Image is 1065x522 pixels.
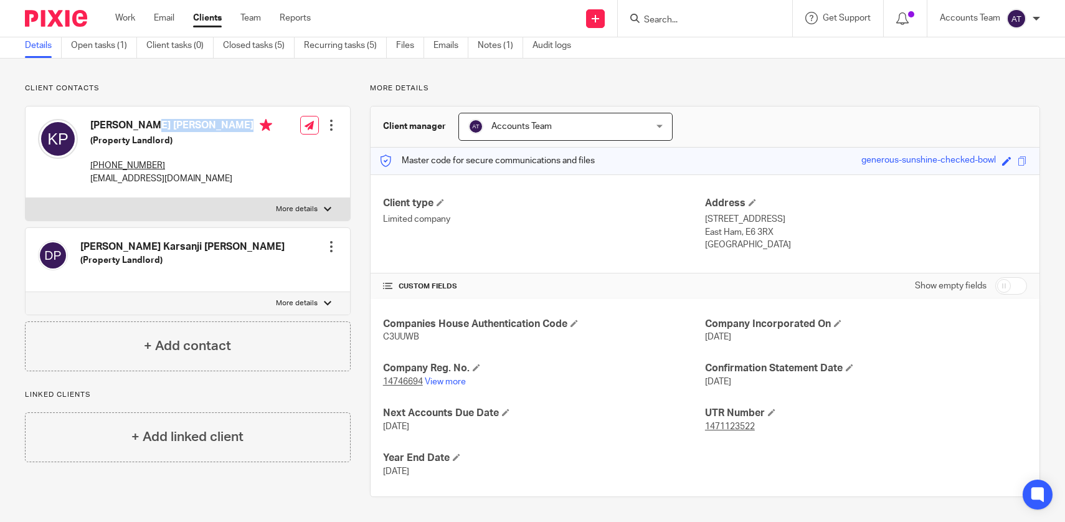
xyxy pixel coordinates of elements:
p: Client contacts [25,83,351,93]
h4: Company Incorporated On [705,318,1027,331]
img: Pixie [25,10,87,27]
a: Clients [193,12,222,24]
a: Open tasks (1) [71,34,137,58]
h4: [PERSON_NAME] Karsanji [PERSON_NAME] [80,240,285,254]
p: Limited company [383,213,705,225]
span: Accounts Team [491,122,552,131]
i: Primary [260,119,272,131]
h4: [PERSON_NAME] [PERSON_NAME] [90,119,272,135]
img: svg%3E [38,119,78,159]
p: [STREET_ADDRESS] [705,213,1027,225]
span: [DATE] [705,333,731,341]
h4: Company Reg. No. [383,362,705,375]
input: Search [643,15,755,26]
h4: Confirmation Statement Date [705,362,1027,375]
a: Notes (1) [478,34,523,58]
h4: Client type [383,197,705,210]
p: Master code for secure communications and files [380,154,595,167]
img: svg%3E [468,119,483,134]
tcxspan: Call 14746694 via 3CX [383,377,423,386]
h3: Client manager [383,120,446,133]
p: More details [276,298,318,308]
a: Team [240,12,261,24]
p: [GEOGRAPHIC_DATA] [705,239,1027,251]
div: generous-sunshine-checked-bowl [861,154,996,168]
h5: (Property Landlord) [90,135,272,147]
a: Closed tasks (5) [223,34,295,58]
h4: CUSTOM FIELDS [383,282,705,292]
h4: + Add contact [144,336,231,356]
img: svg%3E [38,240,68,270]
span: Get Support [823,14,871,22]
h4: + Add linked client [131,427,244,447]
h4: Next Accounts Due Date [383,407,705,420]
p: More details [370,83,1040,93]
p: More details [276,204,318,214]
a: Details [25,34,62,58]
span: [DATE] [705,377,731,386]
span: [DATE] [383,422,409,431]
h5: (Property Landlord) [80,254,285,267]
p: East Ham, E6 3RX [705,226,1027,239]
a: Emails [433,34,468,58]
span: C3UUWB [383,333,419,341]
tcxspan: Call 1471123522 via 3CX [705,422,755,431]
h4: Companies House Authentication Code [383,318,705,331]
a: Reports [280,12,311,24]
p: [EMAIL_ADDRESS][DOMAIN_NAME] [90,173,272,185]
h4: Year End Date [383,452,705,465]
p: Linked clients [25,390,351,400]
a: Client tasks (0) [146,34,214,58]
a: View more [425,377,466,386]
a: Work [115,12,135,24]
p: Accounts Team [940,12,1000,24]
img: svg%3E [1006,9,1026,29]
h4: UTR Number [705,407,1027,420]
tcxspan: Call +44 7957 614397 via 3CX [90,161,165,170]
span: [DATE] [383,467,409,476]
a: Files [396,34,424,58]
a: Recurring tasks (5) [304,34,387,58]
a: Audit logs [532,34,580,58]
label: Show empty fields [915,280,987,292]
h4: Address [705,197,1027,210]
a: Email [154,12,174,24]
